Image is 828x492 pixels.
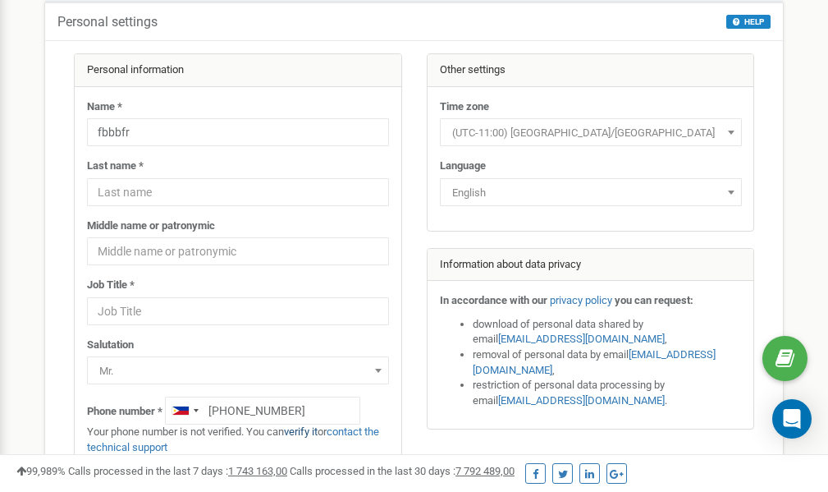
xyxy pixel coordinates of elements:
[87,237,389,265] input: Middle name or patronymic
[87,356,389,384] span: Mr.
[87,297,389,325] input: Job Title
[440,118,742,146] span: (UTC-11:00) Pacific/Midway
[455,465,515,477] u: 7 792 489,00
[473,317,742,347] li: download of personal data shared by email ,
[87,278,135,293] label: Job Title *
[550,294,612,306] a: privacy policy
[772,399,812,439] div: Open Intercom Messenger
[87,338,134,353] label: Salutation
[87,404,162,420] label: Phone number *
[75,54,401,87] div: Personal information
[446,182,736,205] span: English
[87,99,122,115] label: Name *
[228,465,287,477] u: 1 743 163,00
[16,465,66,477] span: 99,989%
[87,425,389,455] p: Your phone number is not verified. You can or
[440,178,742,206] span: English
[87,425,379,453] a: contact the technical support
[87,218,215,234] label: Middle name or patronymic
[290,465,515,477] span: Calls processed in the last 30 days :
[87,118,389,146] input: Name
[68,465,287,477] span: Calls processed in the last 7 days :
[87,159,144,174] label: Last name *
[498,394,665,407] a: [EMAIL_ADDRESS][DOMAIN_NAME]
[473,347,742,378] li: removal of personal data by email ,
[57,15,158,30] h5: Personal settings
[440,159,486,174] label: Language
[87,178,389,206] input: Last name
[498,333,665,345] a: [EMAIL_ADDRESS][DOMAIN_NAME]
[473,378,742,408] li: restriction of personal data processing by email .
[473,348,716,376] a: [EMAIL_ADDRESS][DOMAIN_NAME]
[440,99,489,115] label: Time zone
[615,294,693,306] strong: you can request:
[166,398,204,424] div: Telephone country code
[428,249,754,282] div: Information about data privacy
[93,360,383,383] span: Mr.
[726,15,771,29] button: HELP
[428,54,754,87] div: Other settings
[446,122,736,145] span: (UTC-11:00) Pacific/Midway
[440,294,547,306] strong: In accordance with our
[284,425,318,438] a: verify it
[165,397,360,425] input: +1-800-555-55-55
